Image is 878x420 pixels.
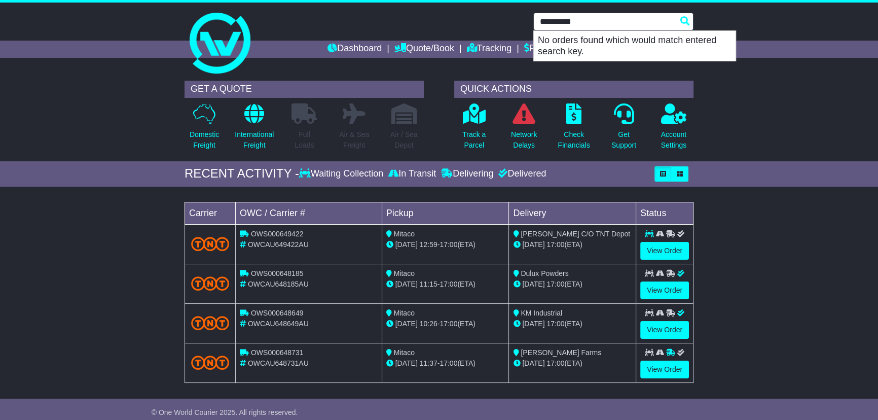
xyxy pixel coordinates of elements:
[382,202,509,224] td: Pickup
[394,269,415,277] span: Mitaco
[511,129,537,151] p: Network Delays
[386,358,505,369] div: - (ETA)
[420,359,437,367] span: 11:37
[524,41,570,58] a: Financials
[521,348,601,357] span: [PERSON_NAME] Farms
[386,279,505,290] div: - (ETA)
[191,316,229,330] img: TNT_Domestic.png
[191,356,229,369] img: TNT_Domestic.png
[386,319,505,329] div: - (ETA)
[546,359,564,367] span: 17:00
[513,239,632,250] div: (ETA)
[510,103,537,156] a: NetworkDelays
[291,129,317,151] p: Full Loads
[191,237,229,251] img: TNT_Domestic.png
[522,320,544,328] span: [DATE]
[636,202,693,224] td: Status
[386,239,505,250] div: - (ETA)
[152,408,298,416] span: © One World Courier 2025. All rights reserved.
[462,103,486,156] a: Track aParcel
[190,129,219,151] p: Domestic Freight
[611,103,637,156] a: GetSupport
[394,348,415,357] span: Mitaco
[185,404,693,418] div: FROM OUR SUPPORT
[467,41,511,58] a: Tracking
[640,242,689,260] a: View Order
[339,129,369,151] p: Air & Sea Freight
[440,359,457,367] span: 17:00
[248,240,309,249] span: OWCAU649422AU
[558,129,590,151] p: Check Financials
[394,230,415,238] span: Mitaco
[248,359,309,367] span: OWCAU648731AU
[513,358,632,369] div: (ETA)
[185,81,424,98] div: GET A QUOTE
[248,280,309,288] span: OWCAU648185AU
[521,269,568,277] span: Dulux Powders
[546,240,564,249] span: 17:00
[546,280,564,288] span: 17:00
[420,280,437,288] span: 11:15
[386,168,438,180] div: In Transit
[454,81,693,98] div: QUICK ACTIONS
[235,129,274,151] p: International Freight
[299,168,386,180] div: Waiting Collection
[521,230,630,238] span: [PERSON_NAME] C/O TNT Depot
[513,279,632,290] div: (ETA)
[191,276,229,290] img: TNT_Domestic.png
[395,320,418,328] span: [DATE]
[522,359,544,367] span: [DATE]
[611,129,636,151] p: Get Support
[440,320,457,328] span: 17:00
[327,41,382,58] a: Dashboard
[390,129,418,151] p: Air / Sea Depot
[395,280,418,288] span: [DATE]
[440,240,457,249] span: 17:00
[509,202,636,224] td: Delivery
[522,280,544,288] span: [DATE]
[661,129,687,151] p: Account Settings
[395,359,418,367] span: [DATE]
[395,240,418,249] span: [DATE]
[438,168,496,180] div: Delivering
[185,202,236,224] td: Carrier
[440,280,457,288] span: 17:00
[394,41,454,58] a: Quote/Book
[534,31,736,61] p: No orders found which would match entered search key.
[251,348,304,357] span: OWS000648731
[394,309,415,317] span: Mitaco
[236,202,382,224] td: OWC / Carrier #
[640,321,689,339] a: View Order
[546,320,564,328] span: 17:00
[189,103,219,156] a: DomesticFreight
[661,103,687,156] a: AccountSettings
[496,168,546,180] div: Delivered
[251,269,304,277] span: OWS000648185
[522,240,544,249] span: [DATE]
[248,320,309,328] span: OWCAU648649AU
[558,103,591,156] a: CheckFinancials
[640,361,689,378] a: View Order
[640,282,689,299] a: View Order
[185,166,299,181] div: RECENT ACTIVITY -
[234,103,274,156] a: InternationalFreight
[420,240,437,249] span: 12:59
[420,320,437,328] span: 10:26
[251,309,304,317] span: OWS000648649
[251,230,304,238] span: OWS000649422
[521,309,562,317] span: KM Industrial
[462,129,486,151] p: Track a Parcel
[513,319,632,329] div: (ETA)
